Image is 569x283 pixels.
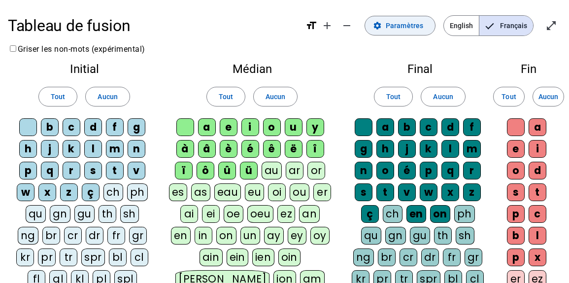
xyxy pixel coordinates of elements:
[465,248,482,266] div: gr
[264,227,284,245] div: ay
[128,162,145,179] div: v
[131,248,148,266] div: cl
[504,63,553,75] h2: Fin
[60,248,77,266] div: tr
[285,118,302,136] div: u
[361,205,379,223] div: ç
[420,118,437,136] div: c
[18,227,38,245] div: ng
[60,183,78,201] div: z
[529,118,546,136] div: a
[86,227,103,245] div: dr
[129,227,147,245] div: gr
[463,118,481,136] div: f
[168,63,335,75] h2: Médian
[19,162,37,179] div: p
[321,20,333,32] mat-icon: add
[507,162,525,179] div: o
[38,183,56,201] div: x
[247,205,274,223] div: oeu
[378,248,396,266] div: br
[16,63,153,75] h2: Initial
[106,162,124,179] div: t
[529,248,546,266] div: x
[341,20,353,32] mat-icon: remove
[50,205,70,223] div: gn
[306,118,324,136] div: y
[421,87,465,106] button: Aucun
[252,248,274,266] div: ien
[241,118,259,136] div: i
[420,162,437,179] div: p
[398,140,416,158] div: j
[507,227,525,245] div: b
[507,205,525,223] div: p
[305,20,317,32] mat-icon: format_size
[507,248,525,266] div: p
[107,227,125,245] div: fr
[398,162,416,179] div: é
[386,91,401,103] span: Tout
[529,140,546,158] div: i
[410,227,430,245] div: gu
[120,205,139,223] div: sh
[103,183,123,201] div: ch
[374,87,413,106] button: Tout
[176,140,194,158] div: à
[430,205,450,223] div: on
[313,183,331,201] div: er
[277,205,295,223] div: ez
[441,140,459,158] div: l
[99,205,116,223] div: th
[353,248,374,266] div: ng
[385,227,406,245] div: gn
[17,183,34,201] div: w
[41,140,59,158] div: j
[200,248,223,266] div: ain
[216,227,236,245] div: on
[220,140,237,158] div: è
[227,248,249,266] div: ein
[337,16,357,35] button: Diminuer la taille de la police
[355,183,372,201] div: s
[493,87,525,106] button: Tout
[84,162,102,179] div: s
[191,183,210,201] div: as
[502,91,516,103] span: Tout
[444,16,479,35] span: English
[197,162,214,179] div: ô
[355,162,372,179] div: n
[376,118,394,136] div: a
[224,205,243,223] div: oe
[253,87,298,106] button: Aucun
[8,10,298,41] h1: Tableau de fusion
[456,227,474,245] div: sh
[240,162,258,179] div: ü
[127,183,148,201] div: ph
[386,20,423,32] span: Paramètres
[443,15,534,36] mat-button-toggle-group: Language selection
[268,183,286,201] div: oi
[454,205,475,223] div: ph
[351,63,488,75] h2: Final
[10,45,16,52] input: Griser les non-mots (expérimental)
[63,162,80,179] div: r
[206,87,245,106] button: Tout
[400,248,417,266] div: cr
[441,162,459,179] div: q
[373,21,382,30] mat-icon: settings
[128,118,145,136] div: g
[443,248,461,266] div: fr
[195,227,212,245] div: in
[41,162,59,179] div: q
[245,183,264,201] div: eu
[41,118,59,136] div: b
[529,205,546,223] div: c
[202,205,220,223] div: ei
[306,140,324,158] div: î
[263,140,281,158] div: ê
[307,162,325,179] div: or
[285,140,302,158] div: ë
[433,91,453,103] span: Aucun
[106,118,124,136] div: f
